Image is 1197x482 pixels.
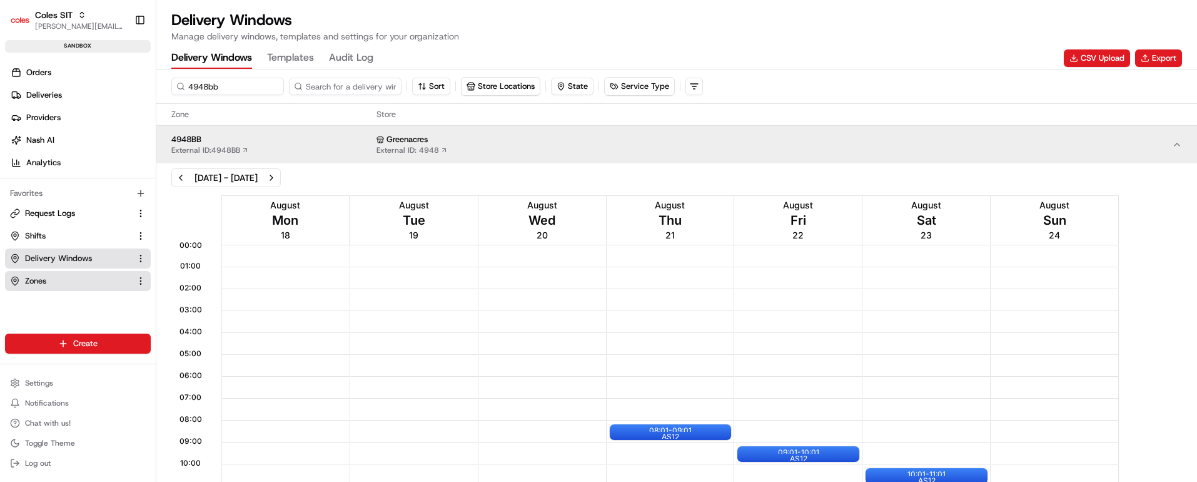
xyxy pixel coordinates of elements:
button: Delivery Windows [171,48,252,69]
span: 06:00 [179,371,202,381]
a: Nash AI [5,130,156,150]
button: [PERSON_NAME][EMAIL_ADDRESS][PERSON_NAME][PERSON_NAME][DOMAIN_NAME] [35,21,124,31]
span: Store [376,109,1182,120]
span: August [399,199,429,212]
span: 24 [1049,229,1060,242]
button: Request Logs [5,203,151,223]
span: Thu [659,212,682,229]
img: 1736555255976-a54dd68f-1ca7-489b-9aae-adbdc363a1c4 [13,120,35,142]
input: Search for a delivery window [289,78,402,95]
button: Store Locations [462,78,540,95]
a: Shifts [10,230,131,242]
span: 05:00 [179,349,201,359]
button: Sort [412,78,450,95]
span: Analytics [26,157,61,168]
span: August [1039,199,1069,212]
button: Start new chat [213,123,228,138]
button: Create [5,334,151,354]
span: August [783,199,813,212]
span: August [270,199,300,212]
button: State [551,78,593,95]
span: Mon [272,212,298,229]
span: 21 [665,229,675,242]
a: Deliveries [5,85,156,105]
span: Pylon [124,212,151,222]
a: 💻API Documentation [101,177,206,199]
span: 01:00 [180,261,201,271]
button: Notifications [5,394,151,412]
button: Next week [263,169,280,187]
a: Request Logs [10,208,131,219]
a: Providers [5,108,156,128]
span: 23 [921,229,932,242]
span: 08:00 [179,414,202,424]
span: Chat with us! [25,418,71,428]
button: Delivery Windows [5,249,151,269]
a: 📗Knowledge Base [8,177,101,199]
span: Create [73,338,98,349]
div: Favorites [5,183,151,203]
span: Toggle Theme [25,438,75,448]
div: 📗 [13,183,23,193]
span: 10:00 [180,458,201,468]
button: Zones [5,271,151,291]
img: Nash [13,13,38,38]
button: Toggle Theme [5,434,151,452]
div: [DATE] - [DATE] [194,172,258,184]
a: Delivery Windows [10,253,131,264]
span: August [527,199,557,212]
a: Zones [10,275,131,287]
span: August [911,199,941,212]
span: 00:00 [179,240,202,250]
span: Greenacres [386,134,428,145]
span: Log out [25,458,51,468]
input: Search for a zone [171,78,284,95]
button: Coles SIT [35,9,73,21]
button: Previous week [172,169,189,187]
span: 02:00 [179,283,201,293]
div: We're available if you need us! [43,132,158,142]
span: Notifications [25,398,69,408]
span: Sun [1043,212,1066,229]
button: Coles SITColes SIT[PERSON_NAME][EMAIL_ADDRESS][PERSON_NAME][PERSON_NAME][DOMAIN_NAME] [5,5,129,35]
img: Coles SIT [10,10,30,30]
button: Audit Log [329,48,373,69]
button: 4948BBExternal ID:4948BB GreenacresExternal ID: 4948 [156,126,1197,163]
p: Manage delivery windows, templates and settings for your organization [171,30,459,43]
h1: Delivery Windows [171,10,459,30]
a: Orders [5,63,156,83]
span: 09:00 [179,436,202,446]
button: CSV Upload [1064,49,1130,67]
button: Shifts [5,226,151,246]
span: Sat [917,212,936,229]
a: Powered byPylon [88,212,151,222]
span: Zone [171,109,371,120]
div: 💻 [106,183,116,193]
button: Templates [267,48,314,69]
span: Providers [26,112,61,123]
span: 18 [281,229,290,242]
input: Clear [33,81,206,94]
button: Chat with us! [5,414,151,432]
span: Delivery Windows [25,253,92,264]
span: 20 [537,229,548,242]
span: Request Logs [25,208,75,219]
button: Service Type [605,78,674,95]
a: External ID:4948BB [171,145,249,155]
span: Orders [26,67,51,78]
span: 22 [792,229,804,242]
button: Settings [5,374,151,392]
p: Welcome 👋 [13,50,228,70]
span: Knowledge Base [25,182,96,194]
span: 07:00 [179,392,201,403]
span: 19 [409,229,418,242]
span: Nash AI [26,135,54,146]
span: 4948BB [171,134,371,145]
div: sandbox [5,40,151,53]
span: Settings [25,378,53,388]
span: Shifts [25,230,46,242]
a: External ID: 4948 [376,145,448,155]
